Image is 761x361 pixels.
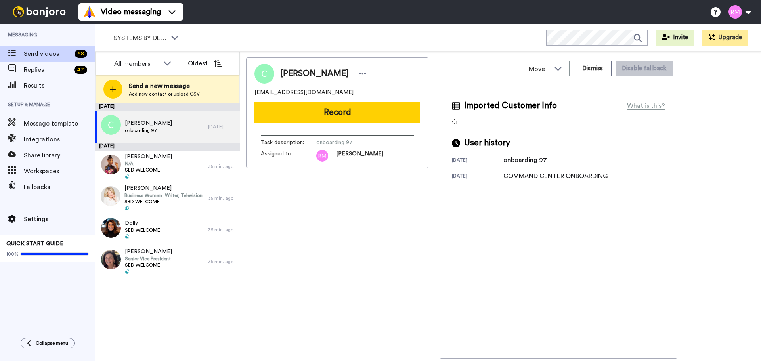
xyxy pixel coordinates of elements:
[124,192,204,199] span: Business Woman, Writer, Television Personality
[280,68,349,80] span: [PERSON_NAME]
[24,49,71,59] span: Send videos
[83,6,96,18] img: vm-color.svg
[208,195,236,201] div: 35 min. ago
[452,157,503,165] div: [DATE]
[101,250,121,269] img: bf4e5eed-92c2-4abb-b817-69cb314b03ea.jpg
[254,102,420,123] button: Record
[316,139,392,147] span: onboarding 97
[24,166,95,176] span: Workspaces
[208,124,236,130] div: [DATE]
[261,139,316,147] span: Task description :
[254,64,274,84] img: Image of Cynthia
[208,227,236,233] div: 35 min. ago
[124,184,204,192] span: [PERSON_NAME]
[208,163,236,170] div: 35 min. ago
[316,150,328,162] img: rm.png
[95,143,240,151] div: [DATE]
[452,173,503,181] div: [DATE]
[125,167,172,173] span: SBD WELCOME
[125,160,172,167] span: N/A
[616,61,673,76] button: Disable fallback
[125,153,172,160] span: [PERSON_NAME]
[464,137,510,149] span: User history
[24,182,95,192] span: Fallbacks
[124,199,204,205] span: SBD WELCOME
[125,219,160,227] span: Dolly
[627,101,665,111] div: What is this?
[24,151,95,160] span: Share library
[336,150,383,162] span: [PERSON_NAME]
[208,258,236,265] div: 35 min. ago
[261,150,316,162] span: Assigned to:
[129,81,200,91] span: Send a new message
[125,119,172,127] span: [PERSON_NAME]
[24,65,71,74] span: Replies
[129,91,200,97] span: Add new contact or upload CSV
[125,262,172,268] span: SBD WELCOME
[125,248,172,256] span: [PERSON_NAME]
[101,186,120,206] img: 34002439-7c25-4cd7-afba-11068d0e486f.jpg
[24,214,95,224] span: Settings
[125,256,172,262] span: Senior Vice President
[254,88,354,96] span: [EMAIL_ADDRESS][DOMAIN_NAME]
[125,227,160,233] span: SBD WELCOME
[10,6,69,17] img: bj-logo-header-white.svg
[6,251,19,257] span: 100%
[114,59,159,69] div: All members
[36,340,68,346] span: Collapse menu
[503,171,608,181] div: COMMAND CENTER ONBOARDING
[529,64,550,74] span: Move
[182,55,228,71] button: Oldest
[702,30,748,46] button: Upgrade
[74,66,87,74] div: 47
[21,338,75,348] button: Collapse menu
[101,155,121,174] img: 77bbe57c-6fa6-41d9-867f-48945cbd0476.jpg
[125,127,172,134] span: onboarding 97
[75,50,87,58] div: 58
[114,33,167,43] span: SYSTEMS BY DESIGN MEMBERSHIP
[464,100,557,112] span: Imported Customer Info
[101,218,121,238] img: 7b449fff-824c-4877-9687-1d28e3dadcfb.jpg
[656,30,694,46] button: Invite
[6,241,63,246] span: QUICK START GUIDE
[24,119,95,128] span: Message template
[101,115,121,135] img: c.png
[574,61,612,76] button: Dismiss
[95,103,240,111] div: [DATE]
[24,81,95,90] span: Results
[24,135,95,144] span: Integrations
[101,6,161,17] span: Video messaging
[503,155,547,165] div: onboarding 97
